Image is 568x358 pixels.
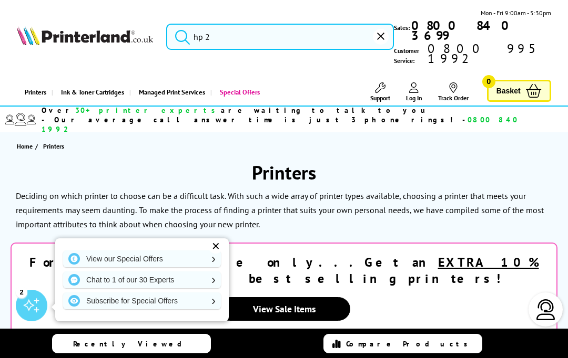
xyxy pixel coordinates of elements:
[370,94,390,102] span: Support
[73,339,192,349] span: Recently Viewed
[42,106,430,115] span: Over are waiting to talk to you
[63,271,221,288] a: Chat to 1 of our 30 Experts
[17,26,153,46] img: Printerland Logo
[487,80,551,102] a: Basket 0
[63,292,221,309] a: Subscribe for Special Offers
[43,142,64,150] span: Printers
[411,17,516,44] b: 0800 840 3699
[61,79,124,106] span: Ink & Toner Cartridges
[406,82,422,102] a: Log In
[52,334,211,353] a: Recently Viewed
[166,24,394,50] input: Search
[17,26,153,48] a: Printerland Logo
[17,141,35,152] a: Home
[210,79,265,106] a: Special Offers
[16,205,544,229] p: To make the process of finding a printer that suits your own personal needs, we have compiled som...
[75,106,221,115] span: 30+ printer experts
[208,239,223,254] div: ✕
[11,160,557,185] h1: Printers
[394,23,410,33] span: Sales:
[63,250,221,267] a: View our Special Offers
[410,20,551,40] a: 0800 840 3699
[438,82,469,102] a: Track Order
[323,334,482,353] a: Compare Products
[218,297,350,321] a: View Sale Items
[16,286,27,298] div: 2
[129,79,210,106] a: Managed Print Services
[42,115,518,134] span: 0800 840 1992
[16,191,526,215] p: Deciding on which printer to choose can be a difficult task. With such a wide array of printer ty...
[42,115,541,134] span: - Our average call answer time is just 3 phone rings! -
[370,82,390,102] a: Support
[496,84,521,98] span: Basket
[346,339,473,349] span: Compare Products
[535,299,556,320] img: user-headset-light.svg
[17,79,52,106] a: Printers
[426,44,551,64] span: 0800 995 1992
[52,79,129,106] a: Ink & Toner Cartridges
[482,75,495,88] span: 0
[481,8,551,18] span: Mon - Fri 9:00am - 5:30pm
[394,44,551,66] span: Customer Service:
[406,94,422,102] span: Log In
[29,254,539,287] strong: For a limited time only...Get an selected best selling printers!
